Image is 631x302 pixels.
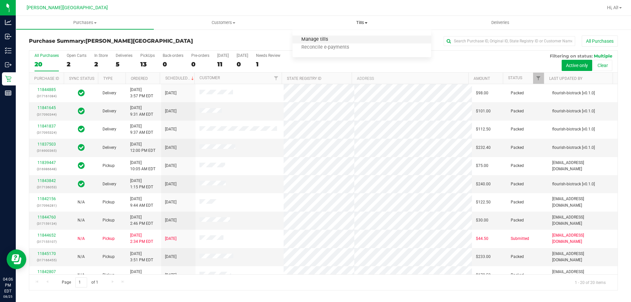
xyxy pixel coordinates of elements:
[130,178,153,190] span: [DATE] 1:15 PM EDT
[352,73,468,84] th: Address
[37,197,56,201] a: 11842156
[256,60,280,68] div: 1
[594,53,612,58] span: Multiple
[5,33,12,40] inline-svg: Inbound
[5,19,12,26] inline-svg: Analytics
[552,232,614,245] span: [EMAIL_ADDRESS][DOMAIN_NAME]
[140,53,155,58] div: PickUps
[511,217,524,223] span: Packed
[256,53,280,58] div: Needs Review
[476,181,491,187] span: $240.00
[476,90,488,96] span: $98.00
[154,20,292,26] span: Customers
[217,60,229,68] div: 11
[140,60,155,68] div: 13
[103,181,116,187] span: Delivery
[533,73,544,84] a: Filter
[476,217,488,223] span: $30.00
[33,202,60,209] p: (317096281)
[476,126,491,132] span: $112.50
[191,60,209,68] div: 0
[33,111,60,118] p: (317090344)
[16,16,154,30] a: Purchases
[94,53,108,58] div: In Store
[511,272,524,278] span: Packed
[165,76,195,81] a: Scheduled
[199,76,220,80] a: Customer
[130,232,153,245] span: [DATE] 2:34 PM EDT
[78,125,85,134] span: In Sync
[165,108,176,114] span: [DATE]
[552,145,595,151] span: flourish-biotrack [v0.1.0]
[552,269,614,281] span: [EMAIL_ADDRESS][DOMAIN_NAME]
[27,5,108,11] span: [PERSON_NAME][GEOGRAPHIC_DATA]
[476,272,491,278] span: $172.50
[5,61,12,68] inline-svg: Outbound
[474,76,490,81] a: Amount
[37,178,56,183] a: 11843842
[103,145,116,151] span: Delivery
[78,106,85,116] span: In Sync
[130,214,153,227] span: [DATE] 2:46 PM EDT
[5,90,12,96] inline-svg: Reports
[130,251,153,263] span: [DATE] 3:51 PM EDT
[511,145,524,151] span: Packed
[37,269,56,274] a: 11842807
[103,236,115,242] span: Pickup
[165,272,176,278] span: [DATE]
[33,221,60,227] p: (317159134)
[116,53,132,58] div: Deliveries
[33,166,60,172] p: (316986648)
[16,20,154,26] span: Purchases
[165,199,176,205] span: [DATE]
[34,76,59,81] a: Purchase ID
[476,236,488,242] span: $44.50
[191,53,209,58] div: Pre-orders
[552,214,614,227] span: [EMAIL_ADDRESS][DOMAIN_NAME]
[37,105,56,110] a: 11841645
[78,88,85,98] span: In Sync
[550,53,593,58] span: Filtering on status:
[5,47,12,54] inline-svg: Inventory
[130,87,153,99] span: [DATE] 3:57 PM EDT
[482,20,518,26] span: Deliveries
[37,87,56,92] a: 11844885
[37,142,56,147] a: 11837503
[78,143,85,152] span: In Sync
[37,215,56,220] a: 11844760
[237,60,248,68] div: 0
[476,199,491,205] span: $122.50
[56,277,104,288] span: Page of 1
[165,217,176,223] span: [DATE]
[33,93,60,99] p: (317161084)
[165,145,176,151] span: [DATE]
[511,126,524,132] span: Packed
[94,60,108,68] div: 2
[78,272,85,278] button: N/A
[37,233,56,238] a: 11844652
[511,199,524,205] span: Packed
[78,236,85,242] button: N/A
[476,254,491,260] span: $233.00
[476,163,488,169] span: $75.00
[165,254,176,260] span: [DATE]
[3,276,13,294] p: 04:06 PM EDT
[292,45,358,50] span: Reconcile e-payments
[67,60,86,68] div: 2
[103,199,115,205] span: Pickup
[3,294,13,299] p: 08/25
[511,163,524,169] span: Packed
[75,277,87,288] input: 1
[33,239,60,245] p: (317155107)
[511,108,524,114] span: Packed
[130,123,153,136] span: [DATE] 9:37 AM EDT
[508,76,522,80] a: Status
[552,251,614,263] span: [EMAIL_ADDRESS][DOMAIN_NAME]
[116,60,132,68] div: 5
[103,126,116,132] span: Delivery
[511,181,524,187] span: Packed
[582,35,618,47] button: All Purchases
[33,257,60,263] p: (317166455)
[7,249,26,269] iframe: Resource center
[78,217,85,223] button: N/A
